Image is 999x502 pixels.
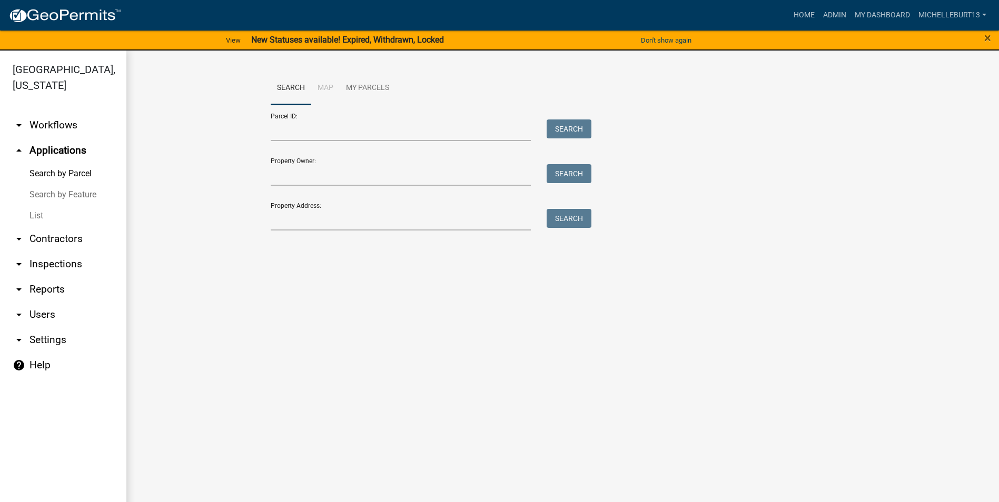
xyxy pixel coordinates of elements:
[13,283,25,296] i: arrow_drop_down
[13,308,25,321] i: arrow_drop_down
[789,5,819,25] a: Home
[13,233,25,245] i: arrow_drop_down
[547,209,591,228] button: Search
[251,35,444,45] strong: New Statuses available! Expired, Withdrawn, Locked
[547,119,591,138] button: Search
[271,72,311,105] a: Search
[340,72,395,105] a: My Parcels
[13,119,25,132] i: arrow_drop_down
[819,5,850,25] a: Admin
[637,32,696,49] button: Don't show again
[984,31,991,45] span: ×
[13,359,25,372] i: help
[222,32,245,49] a: View
[984,32,991,44] button: Close
[13,334,25,346] i: arrow_drop_down
[13,144,25,157] i: arrow_drop_up
[13,258,25,270] i: arrow_drop_down
[914,5,991,25] a: michelleburt13
[547,164,591,183] button: Search
[850,5,914,25] a: My Dashboard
